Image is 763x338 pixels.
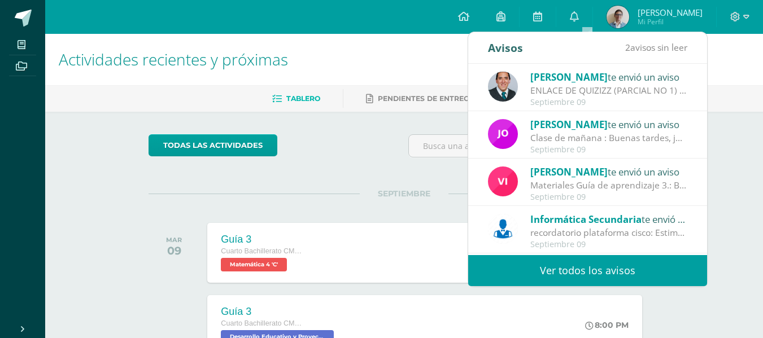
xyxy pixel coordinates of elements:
[638,17,703,27] span: Mi Perfil
[530,145,687,155] div: Septiembre 09
[59,49,288,70] span: Actividades recientes y próximas
[286,94,320,103] span: Tablero
[530,179,687,192] div: Materiales Guía de aprendizaje 3.: Buenos días estimados estudiantes. Les comparto el listado de ...
[530,240,687,249] div: Septiembre 09
[366,90,474,108] a: Pendientes de entrega
[530,164,687,179] div: te envió un aviso
[378,94,474,103] span: Pendientes de entrega
[166,236,182,244] div: MAR
[360,188,448,199] span: SEPTIEMBRE
[530,226,687,239] div: recordatorio plataforma cisco: Estimados alumnos se les recuerda que la fecha limite para la entr...
[530,118,608,131] span: [PERSON_NAME]
[530,84,687,97] div: ENLACE DE QUIZIZZ (PARCIAL NO 1) / IV UNIDAD: Buenas tardes/noches Estimados todos Bendiciones, P...
[221,319,306,327] span: Cuarto Bachillerato CMP Bachillerato en CCLL con Orientación en Computación
[221,234,306,245] div: Guía 3
[166,244,182,257] div: 09
[221,258,287,271] span: Matemática 4 'C'
[530,165,608,178] span: [PERSON_NAME]
[468,255,707,286] a: Ver todos los avisos
[530,192,687,202] div: Septiembre 09
[530,131,687,144] div: Clase de mañana : Buenas tardes, jóvenes: Les recuerdo que mañana tendremos un pequeño compartir ...
[272,90,320,108] a: Tablero
[409,135,659,157] input: Busca una actividad próxima aquí...
[488,214,518,244] img: 6ed6846fa57649245178fca9fc9a58dd.png
[530,213,642,226] span: Informática Secundaria
[149,134,277,156] a: todas las Actividades
[488,72,518,102] img: 2306758994b507d40baaa54be1d4aa7e.png
[625,41,630,54] span: 2
[638,7,703,18] span: [PERSON_NAME]
[625,41,687,54] span: avisos sin leer
[530,212,687,226] div: te envió un aviso
[221,306,337,318] div: Guía 3
[488,119,518,149] img: 6614adf7432e56e5c9e182f11abb21f1.png
[488,32,523,63] div: Avisos
[530,69,687,84] div: te envió un aviso
[530,98,687,107] div: Septiembre 09
[488,166,518,196] img: bd6d0aa147d20350c4821b7c643124fa.png
[221,247,306,255] span: Cuarto Bachillerato CMP Bachillerato en CCLL con Orientación en Computación
[585,320,629,330] div: 8:00 PM
[530,117,687,131] div: te envió un aviso
[530,71,608,84] span: [PERSON_NAME]
[607,6,629,28] img: 8f6a3025e49ee38bab9f080d650808d2.png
